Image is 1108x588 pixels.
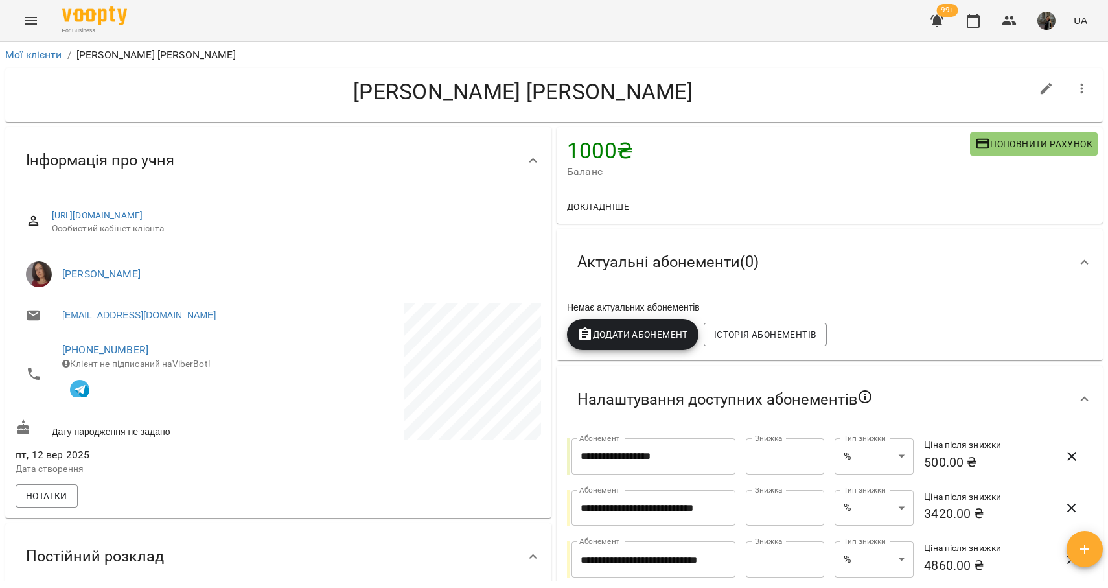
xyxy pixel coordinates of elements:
[70,380,89,399] img: Telegram
[1037,12,1056,30] img: 331913643cd58b990721623a0d187df0.png
[1068,8,1092,32] button: UA
[67,47,71,63] li: /
[52,210,143,220] a: [URL][DOMAIN_NAME]
[924,490,1048,504] h6: Ціна після знижки
[26,150,174,171] span: Інформація про учня
[16,5,47,36] button: Menu
[567,137,970,164] h4: 1000 ₴
[577,389,873,410] span: Налаштування доступних абонементів
[76,47,236,63] p: [PERSON_NAME] [PERSON_NAME]
[564,298,1095,316] div: Немає актуальних абонементів
[835,541,914,578] div: %
[567,319,698,350] button: Додати Абонемент
[577,252,759,272] span: Актуальні абонементи ( 0 )
[62,344,148,356] a: [PHONE_NUMBER]
[62,370,97,405] button: Клієнт підписаний на VooptyBot
[704,323,827,346] button: Історія абонементів
[924,438,1048,453] h6: Ціна після знижки
[26,547,164,567] span: Постійний розклад
[562,195,634,218] button: Докладніше
[62,309,216,322] a: [EMAIL_ADDRESS][DOMAIN_NAME]
[714,327,816,342] span: Історія абонементів
[26,261,52,287] img: Олеся Малишева
[577,327,688,342] span: Додати Абонемент
[567,199,629,215] span: Докладніше
[924,453,1048,473] h6: 500.00 ₴
[62,268,141,280] a: [PERSON_NAME]
[62,359,211,369] span: Клієнт не підписаний на ViberBot!
[5,49,62,61] a: Мої клієнти
[52,222,531,235] span: Особистий кабінет клієнта
[16,78,1031,105] h4: [PERSON_NAME] [PERSON_NAME]
[924,504,1048,524] h6: 3420.00 ₴
[16,463,276,476] p: Дата створення
[835,438,914,475] div: %
[13,417,279,441] div: Дату народження не задано
[62,27,127,35] span: For Business
[5,127,551,194] div: Інформація про учня
[26,488,67,504] span: Нотатки
[62,6,127,25] img: Voopty Logo
[5,47,1103,63] nav: breadcrumb
[835,490,914,526] div: %
[857,389,873,405] svg: Якщо не обрано жодного, клієнт зможе побачити всі публічні абонементи
[557,229,1103,296] div: Актуальні абонементи(0)
[970,132,1098,156] button: Поповнити рахунок
[16,447,276,463] span: пт, 12 вер 2025
[937,4,958,17] span: 99+
[975,136,1092,152] span: Поповнити рахунок
[16,484,78,508] button: Нотатки
[557,366,1103,433] div: Налаштування доступних абонементів
[1074,14,1087,27] span: UA
[924,541,1048,556] h6: Ціна після знижки
[924,556,1048,576] h6: 4860.00 ₴
[567,164,970,180] span: Баланс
